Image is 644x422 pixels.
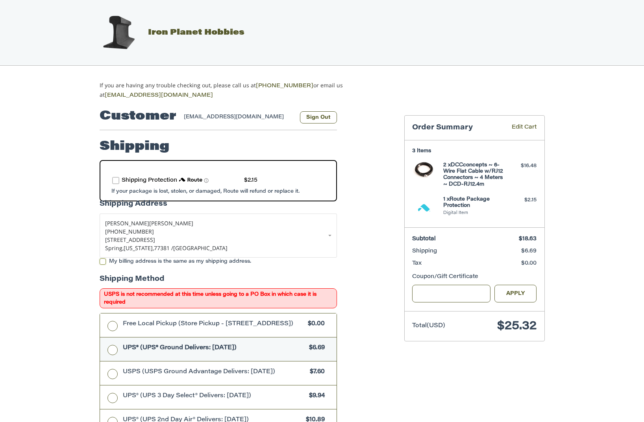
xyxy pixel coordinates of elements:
span: $25.32 [497,321,537,332]
span: $7.60 [306,368,325,377]
a: [PHONE_NUMBER] [256,83,313,89]
span: [US_STATE], [124,244,154,252]
span: Subtotal [412,236,436,242]
div: [EMAIL_ADDRESS][DOMAIN_NAME] [184,113,292,123]
span: [PERSON_NAME] [149,219,193,227]
span: $6.69 [305,344,325,353]
h3: 3 Items [412,148,537,154]
div: $2.15 [244,177,257,185]
span: $9.94 [305,392,325,401]
button: Sign Out [300,111,337,123]
span: Learn more [204,178,209,183]
span: [PERSON_NAME] [105,219,149,227]
span: 77381 / [154,244,173,252]
h4: 1 x Route Package Protection [443,196,503,209]
span: [GEOGRAPHIC_DATA] [173,244,228,252]
span: $18.63 [519,236,537,242]
a: Iron Planet Hobbies [91,29,244,37]
legend: Shipping Method [100,274,165,289]
span: [PHONE_NUMBER] [105,228,154,235]
a: Edit Cart [500,123,537,133]
img: Iron Planet Hobbies [99,13,138,52]
div: $16.48 [505,162,537,170]
div: route shipping protection selector element [112,173,324,189]
span: USPS (USPS Ground Advantage Delivers: [DATE]) [123,368,306,377]
h3: Order Summary [412,123,500,133]
legend: Shipping Address [100,199,167,214]
span: $6.69 [521,249,537,254]
span: [STREET_ADDRESS] [105,236,155,243]
span: UPS® (UPS® Ground Delivers: [DATE]) [123,344,305,353]
h4: 2 x DCCconcepts ~ 6-Wire Flat Cable w/RJ12 Connectors ~ 4 Meters ~ DCD-RJ12.4m [443,162,503,188]
div: $2.15 [505,196,537,204]
input: Gift Certificate or Coupon Code [412,285,490,302]
p: If you are having any trouble checking out, please call us at or email us at [100,81,368,100]
span: Tax [412,261,422,266]
button: Apply [494,285,537,302]
span: Shipping Protection [122,178,177,183]
h2: Customer [100,109,176,124]
span: Shipping [412,249,437,254]
h2: Shipping [100,139,169,155]
a: Enter or select a different address [100,214,337,258]
label: My billing address is the same as my shipping address. [100,258,337,265]
span: UPS® (UPS 3 Day Select® Delivers: [DATE]) [123,392,305,401]
span: Iron Planet Hobbies [148,29,244,37]
span: Total (USD) [412,323,445,329]
span: If your package is lost, stolen, or damaged, Route will refund or replace it. [111,189,300,194]
span: Free Local Pickup (Store Pickup - [STREET_ADDRESS]) [123,320,304,329]
div: Coupon/Gift Certificate [412,273,537,281]
span: USPS is not recommended at this time unless going to a PO Box in which case it is required [100,288,337,308]
span: Spring, [105,244,124,252]
a: [EMAIL_ADDRESS][DOMAIN_NAME] [105,93,213,98]
span: $0.00 [521,261,537,266]
span: $0.00 [304,320,325,329]
li: Digital Item [443,210,503,217]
